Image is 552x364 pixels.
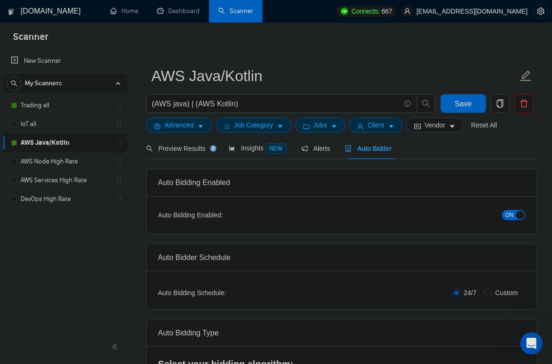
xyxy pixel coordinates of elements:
img: upwork-logo.png [341,7,348,15]
a: Trading all [21,96,110,115]
button: setting [533,4,548,19]
span: Scanner [6,30,56,50]
span: Jobs [313,120,328,130]
span: holder [115,139,123,147]
div: ologvin@codevotum.com says… [7,26,180,81]
button: barsJob Categorycaret-down [216,118,291,133]
span: caret-down [197,123,204,130]
a: Reset All [471,120,497,130]
span: notification [301,145,308,152]
span: holder [115,120,123,128]
span: Advanced [164,120,194,130]
button: Send a message… [161,289,176,304]
div: Okay, I can see that only limit increased, but not the credits. Credit balance is still zero. Whe... [34,26,180,74]
textarea: Message… [8,273,179,289]
h1: Nazar [45,5,67,12]
span: holder [115,177,123,184]
p: Active [45,12,64,21]
span: Vendor [425,120,445,130]
span: NEW [266,143,286,154]
span: Insights [229,144,286,152]
span: user [357,123,364,130]
button: Upload attachment [45,292,52,300]
span: idcard [414,123,421,130]
button: copy [491,94,509,113]
div: Tooltip anchor [209,144,217,153]
span: Connects: [351,6,380,16]
div: We’ll carefully review everything and get back to you with a detailed answer [DATE]. Thanks for y... [15,87,146,115]
iframe: Intercom live chat [520,332,543,355]
a: New Scanner [11,52,120,70]
span: setting [534,7,548,15]
span: 24/7 [460,288,480,298]
span: Client [367,120,384,130]
div: ologvin@codevotum.com says… [7,178,180,301]
span: search [146,145,153,152]
button: delete [515,94,533,113]
li: New Scanner [3,52,127,70]
span: Custom [492,288,522,298]
span: search [7,80,21,87]
button: go back [6,4,24,22]
span: caret-down [331,123,337,130]
a: dashboardDashboard [157,7,200,15]
button: Start recording [60,292,67,300]
button: settingAdvancedcaret-down [146,118,212,133]
a: AWS Java/Kotlin [21,134,110,152]
img: Profile image for Nazar [27,5,42,20]
button: Save [440,94,485,113]
span: area-chart [229,145,235,151]
span: holder [115,195,123,203]
div: Also, my scanners are currently blocked, so I would really appreciate it if this issue could be r... [41,234,172,270]
span: 667 [381,6,392,16]
span: caret-down [388,123,395,130]
button: idcardVendorcaret-down [406,118,463,133]
a: AWS Services High Rate [21,171,110,190]
span: Auto Bidder [345,145,391,152]
span: holder [115,102,123,109]
div: Hey, There were a couple of charge attempts on my account [DATE] as well. It looks like your syst... [41,183,172,229]
button: Emoji picker [15,292,22,300]
div: ologvin@codevotum.com says… [7,137,180,165]
span: ON [505,210,514,220]
button: folderJobscaret-down [295,118,346,133]
span: caret-down [449,123,455,130]
div: Auto Bidder Schedule [158,244,525,271]
button: Home [147,4,164,22]
span: Job Category [234,120,273,130]
div: Okay, thank you. [117,143,172,152]
button: Gif picker [30,292,37,300]
span: folder [303,123,310,130]
span: robot [345,145,351,152]
span: delete [515,99,533,108]
img: logo [8,4,15,19]
input: Search Freelance Jobs... [152,98,400,110]
div: Auto Bidding Type [158,319,525,346]
span: Preview Results [146,145,214,152]
div: Okay, I can see that only limit increased, but not the credits. Credit balance is still zero. Whe... [41,31,172,68]
button: search [417,94,435,113]
div: Okay, thank you. [109,137,180,158]
div: Auto Bidding Enabled: [158,210,280,220]
button: search [7,76,22,91]
div: [DATE] [7,165,180,178]
span: setting [154,123,161,130]
div: We’ll carefully review everything and get back to you with a detailed answer [DATE]. Thanks for y... [7,82,154,120]
input: Scanner name... [151,64,518,88]
div: Auto Bidding Schedule: [158,288,280,298]
div: Nazar says… [7,82,180,137]
button: userClientcaret-down [349,118,403,133]
div: Auto Bidding Enabled [158,169,525,196]
span: Save [455,98,471,110]
span: search [417,99,435,108]
li: My Scanners [3,74,127,208]
a: IoT all [21,115,110,134]
div: Nazar • 21h ago [15,122,62,128]
span: info-circle [404,101,410,107]
span: Alerts [301,145,330,152]
a: homeHome [110,7,138,15]
span: user [404,8,410,15]
div: Close [164,4,181,21]
a: DevOps High Rate [21,190,110,208]
span: My Scanners [25,74,62,93]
